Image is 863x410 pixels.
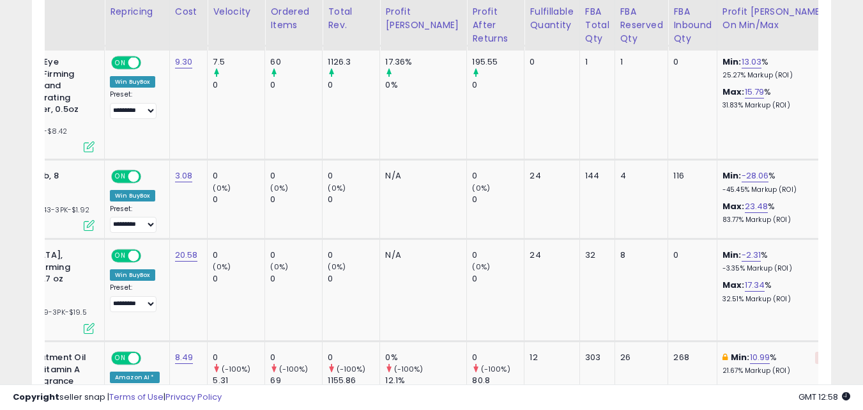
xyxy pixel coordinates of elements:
div: Fulfillable Quantity [530,5,574,32]
div: N/A [385,170,457,182]
p: 25.27% Markup (ROI) [722,71,829,80]
small: (-100%) [337,364,366,374]
div: 17.36% [385,56,466,68]
div: 0 [270,249,322,261]
div: 0 [673,249,707,261]
div: % [722,56,829,80]
div: FBA Total Qty [585,5,609,45]
div: 0 [472,273,524,285]
div: 0 [270,170,322,182]
div: 0 [270,273,322,285]
div: 4 [620,170,659,182]
small: (0%) [213,183,231,193]
div: 0 [328,79,379,91]
span: 2025-08-13 12:58 GMT [798,391,850,403]
div: % [722,86,829,110]
div: Win BuyBox [110,269,155,281]
div: Amazon AI * [110,372,160,383]
div: 1 [620,56,659,68]
a: 9.30 [175,56,193,68]
a: Terms of Use [109,391,164,403]
b: Min: [722,170,742,182]
small: (0%) [472,183,490,193]
div: 0% [385,79,466,91]
div: 0 [472,352,524,363]
span: OFF [139,251,160,262]
div: Repricing [110,5,164,19]
div: Preset: [110,283,160,312]
div: 60 [270,56,322,68]
div: 268 [673,352,707,363]
div: Total Rev. [328,5,374,32]
small: (0%) [213,262,231,272]
a: 10.99 [750,351,770,364]
small: (0%) [328,183,346,193]
div: 0 [472,249,524,261]
div: 0 [328,170,379,182]
p: 31.83% Markup (ROI) [722,101,829,110]
div: % [722,352,829,375]
div: 0 [213,194,264,205]
div: N/A [385,249,457,261]
div: 0% [385,352,466,363]
div: 24 [530,170,569,182]
div: 0 [472,170,524,182]
p: 83.77% Markup (ROI) [722,216,829,225]
div: Profit [PERSON_NAME] on Min/Max [722,5,833,32]
b: Min: [722,249,742,261]
div: 1 [585,56,605,68]
span: OFF [139,171,160,182]
div: 0 [673,56,707,68]
div: 8 [620,249,659,261]
div: Win BuyBox [110,190,155,201]
div: 1126.3 [328,56,379,68]
b: Max: [722,200,745,212]
div: 0 [328,194,379,205]
span: OFF [139,353,160,364]
p: 21.67% Markup (ROI) [722,367,829,375]
span: ON [112,353,128,364]
p: -45.45% Markup (ROI) [722,185,829,194]
small: (0%) [328,262,346,272]
b: Min: [722,56,742,68]
div: 0 [213,273,264,285]
div: 32 [585,249,605,261]
div: 303 [585,352,605,363]
a: 17.34 [745,279,765,292]
div: FBA inbound Qty [673,5,712,45]
div: % [722,201,829,225]
div: 0 [213,249,264,261]
a: 8.49 [175,351,194,364]
span: ON [112,171,128,182]
div: 0 [328,352,379,363]
a: 13.03 [742,56,762,68]
div: 0 [213,352,264,363]
div: 0 [213,79,264,91]
div: Win BuyBox [110,76,155,88]
a: -28.06 [742,170,769,182]
small: (0%) [472,262,490,272]
div: 0 [270,352,322,363]
div: Preset: [110,90,160,119]
div: 195.55 [472,56,524,68]
div: 0 [472,79,524,91]
div: 26 [620,352,659,363]
div: 0 [270,194,322,205]
div: 116 [673,170,707,182]
div: Profit [PERSON_NAME] [385,5,461,32]
b: Min: [731,351,750,363]
div: 24 [530,249,569,261]
small: (0%) [270,262,288,272]
div: 0 [213,170,264,182]
b: Max: [722,279,745,291]
p: -3.35% Markup (ROI) [722,264,829,273]
strong: Copyright [13,391,59,403]
small: (0%) [270,183,288,193]
div: Ordered Items [270,5,317,32]
small: (-100%) [481,364,510,374]
div: seller snap | | [13,391,222,404]
small: (-100%) [394,364,424,374]
span: ON [112,58,128,68]
a: 15.79 [745,86,765,99]
a: -2.31 [742,249,761,262]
